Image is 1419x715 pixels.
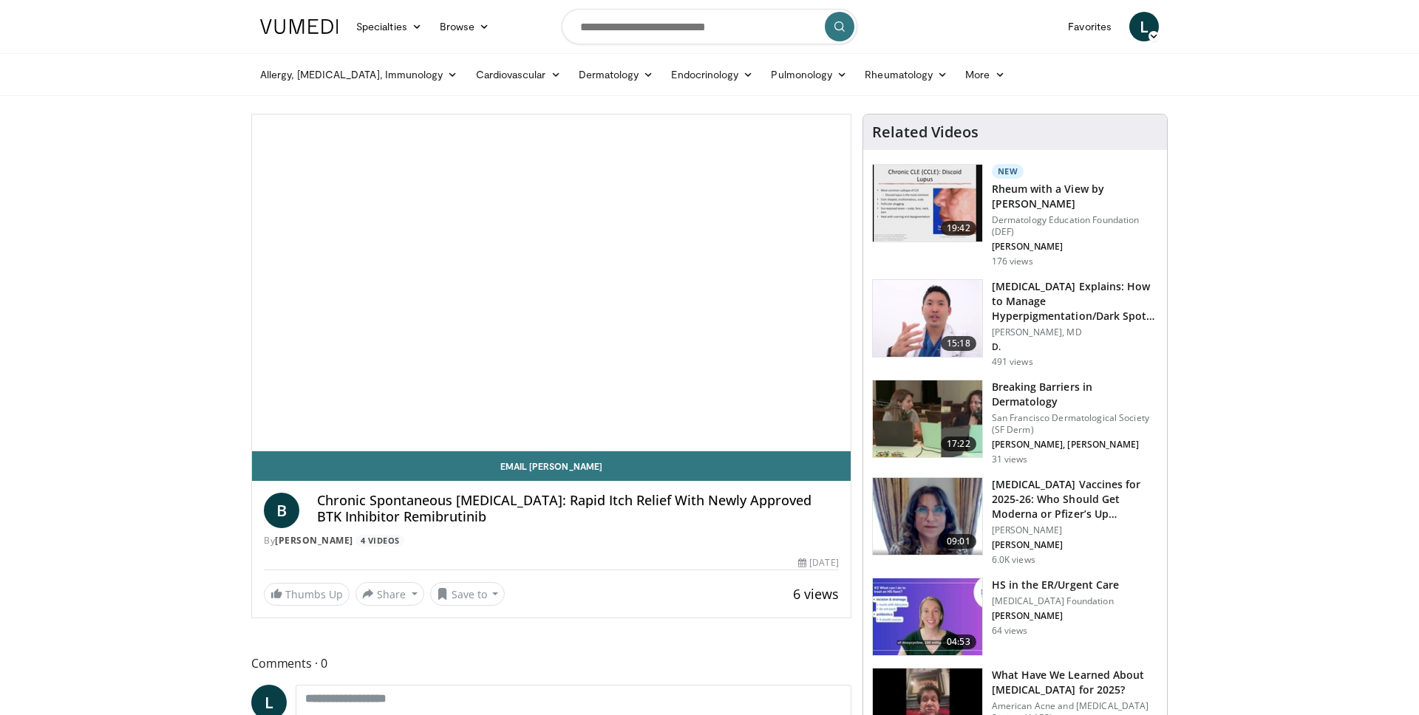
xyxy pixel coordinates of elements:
[992,477,1158,521] h3: [MEDICAL_DATA] Vaccines for 2025-26: Who Should Get Moderna or Pfizer’s Up…
[992,356,1033,368] p: 491 views
[251,60,467,89] a: Allergy, [MEDICAL_DATA], Immunology
[992,182,1158,211] h3: Rheum with a View by [PERSON_NAME]
[992,412,1158,436] p: San Francisco Dermatological Society (SF Derm)
[992,326,1158,338] p: [PERSON_NAME], MD
[992,595,1119,607] p: [MEDICAL_DATA] Foundation
[873,478,982,555] img: 4e370bb1-17f0-4657-a42f-9b995da70d2f.png.150x105_q85_crop-smart_upscale.png
[992,241,1158,253] p: [PERSON_NAME]
[992,256,1033,267] p: 176 views
[430,582,506,606] button: Save to
[873,280,982,357] img: e1503c37-a13a-4aad-9ea8-1e9b5ff728e6.150x105_q85_crop-smart_upscale.jpg
[956,60,1013,89] a: More
[992,554,1035,566] p: 6.0K views
[941,437,976,451] span: 17:22
[793,585,839,603] span: 6 views
[992,380,1158,409] h3: Breaking Barriers in Dermatology
[662,60,762,89] a: Endocrinology
[872,578,1158,656] a: 04:53 HS in the ER/Urgent Care [MEDICAL_DATA] Foundation [PERSON_NAME] 64 views
[1129,12,1159,41] a: L
[264,493,299,528] a: B
[872,477,1158,566] a: 09:01 [MEDICAL_DATA] Vaccines for 2025-26: Who Should Get Moderna or Pfizer’s Up… [PERSON_NAME] [...
[873,380,982,457] img: 79f0055a-17c6-4de4-a236-28f6935bb11e.150x105_q85_crop-smart_upscale.jpg
[873,578,982,655] img: 0a0b59f9-8b88-4635-b6d0-3655c2695d13.150x105_q85_crop-smart_upscale.jpg
[992,164,1024,179] p: New
[992,341,1158,353] p: D.
[992,454,1028,465] p: 31 views
[992,625,1028,637] p: 64 views
[260,19,338,34] img: VuMedi Logo
[252,114,851,451] video-js: Video Player
[347,12,431,41] a: Specialties
[872,123,979,141] h4: Related Videos
[872,164,1158,267] a: 19:42 New Rheum with a View by [PERSON_NAME] Dermatology Education Foundation (DEF) [PERSON_NAME]...
[762,60,856,89] a: Pulmonology
[992,668,1158,697] h3: What Have We Learned About [MEDICAL_DATA] for 2025?
[264,534,839,547] div: By
[570,60,663,89] a: Dermatology
[992,524,1158,536] p: [PERSON_NAME]
[798,556,838,569] div: [DATE]
[992,610,1119,622] p: [PERSON_NAME]
[275,534,353,547] a: [PERSON_NAME]
[872,380,1158,465] a: 17:22 Breaking Barriers in Dermatology San Francisco Dermatological Society (SF Derm) [PERSON_NAM...
[355,535,404,547] a: 4 Videos
[1059,12,1120,41] a: Favorites
[317,493,839,524] h4: Chronic Spontaneous [MEDICAL_DATA]: Rapid Itch Relief With Newly Approved BTK Inhibitor Remibrutinib
[251,654,851,673] span: Comments 0
[856,60,956,89] a: Rheumatology
[873,165,982,242] img: 15b49de1-14e0-4398-a509-d8f4bc066e5c.150x105_q85_crop-smart_upscale.jpg
[992,214,1158,238] p: Dermatology Education Foundation (DEF)
[992,439,1158,451] p: [PERSON_NAME], [PERSON_NAME]
[941,221,976,236] span: 19:42
[992,539,1158,551] p: [PERSON_NAME]
[355,582,424,606] button: Share
[941,336,976,351] span: 15:18
[264,583,350,606] a: Thumbs Up
[992,578,1119,592] h3: HS in the ER/Urgent Care
[941,534,976,549] span: 09:01
[562,9,857,44] input: Search topics, interventions
[252,451,851,481] a: Email [PERSON_NAME]
[872,279,1158,368] a: 15:18 [MEDICAL_DATA] Explains: How to Manage Hyperpigmentation/Dark Spots o… [PERSON_NAME], MD D....
[431,12,499,41] a: Browse
[467,60,570,89] a: Cardiovascular
[941,634,976,649] span: 04:53
[992,279,1158,324] h3: [MEDICAL_DATA] Explains: How to Manage Hyperpigmentation/Dark Spots o…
